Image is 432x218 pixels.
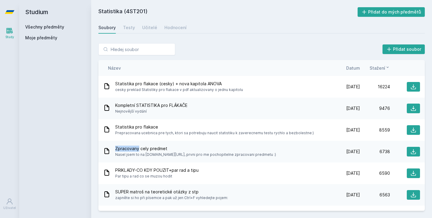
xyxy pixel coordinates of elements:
[108,65,121,71] button: Název
[360,149,390,155] div: 6738
[164,22,187,34] a: Hodnocení
[346,65,360,71] button: Datum
[346,192,360,198] span: [DATE]
[115,146,276,152] span: Zpracovany cely predmet
[115,167,199,173] span: PRIKLADY-CO KDY POUZIT+par rad a tipu
[98,43,175,55] input: Hledej soubor
[98,22,116,34] a: Soubory
[164,25,187,31] div: Hodnocení
[370,65,385,71] span: Stažení
[115,152,276,158] span: Nasel jsem to na [DOMAIN_NAME][URL], prvni pro me pochopitelne zpracovani predmetu :)
[123,25,135,31] div: Testy
[346,127,360,133] span: [DATE]
[360,84,390,90] div: 16224
[115,210,328,216] span: ověřená teorie
[5,35,14,39] div: Study
[370,65,390,71] button: Stažení
[382,44,425,54] button: Přidat soubor
[360,127,390,133] div: 8559
[360,105,390,111] div: 9476
[25,24,64,29] a: Všechny předměty
[346,84,360,90] span: [DATE]
[346,105,360,111] span: [DATE]
[115,195,228,201] span: zapněte si ho při písemce a pak už jen Ctrl+F vyhledejte pojem:
[360,192,390,198] div: 6563
[115,81,243,87] span: Statistika pro flakace (cesky) + nova kapitola ANOVA
[98,25,116,31] div: Soubory
[346,149,360,155] span: [DATE]
[360,170,390,176] div: 6590
[1,24,18,42] a: Study
[115,189,228,195] span: SUPER matroš na teoretické otázky z stp
[115,102,187,108] span: Kompletní STATISTIKA pro FLÁKAČE
[3,206,16,210] div: Uživatel
[1,195,18,213] a: Uživatel
[142,22,157,34] a: Učitelé
[115,130,314,136] span: Prepracovana ucebnica pre tych, ktori sa potrebuju naucit statistiku k zaverecnemu testu rychlo a...
[25,35,57,41] span: Moje předměty
[142,25,157,31] div: Učitelé
[358,7,425,17] button: Přidat do mých předmětů
[115,173,199,179] span: Par tipu a rad co se muzou hodit
[346,170,360,176] span: [DATE]
[115,108,187,114] span: Nejnovější vydání
[115,124,314,130] span: Statistika pro flakace
[115,87,243,93] span: cesky preklad Statistiky pro flakace v pdf aktualizovany o jednu kapitolu
[98,7,358,17] h2: Statistika (4ST201)
[123,22,135,34] a: Testy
